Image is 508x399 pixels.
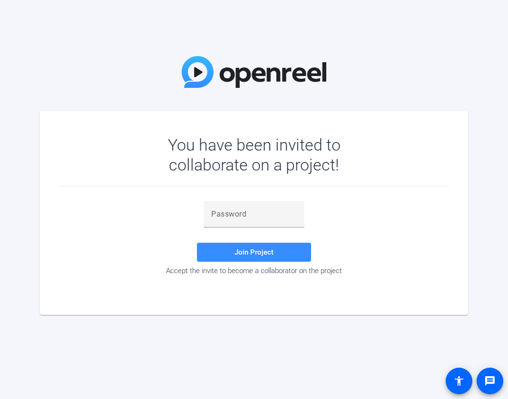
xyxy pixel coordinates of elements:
[197,243,311,262] button: Join Project
[182,56,326,88] img: OpenReel Logo
[484,375,496,387] mat-icon: message
[211,209,297,220] input: Password
[234,248,274,256] span: Join Project
[453,375,465,387] mat-icon: accessibility
[140,135,368,175] div: You have been invited to collaborate on a project!
[59,266,449,275] div: Accept the invite to become a collaborator on the project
